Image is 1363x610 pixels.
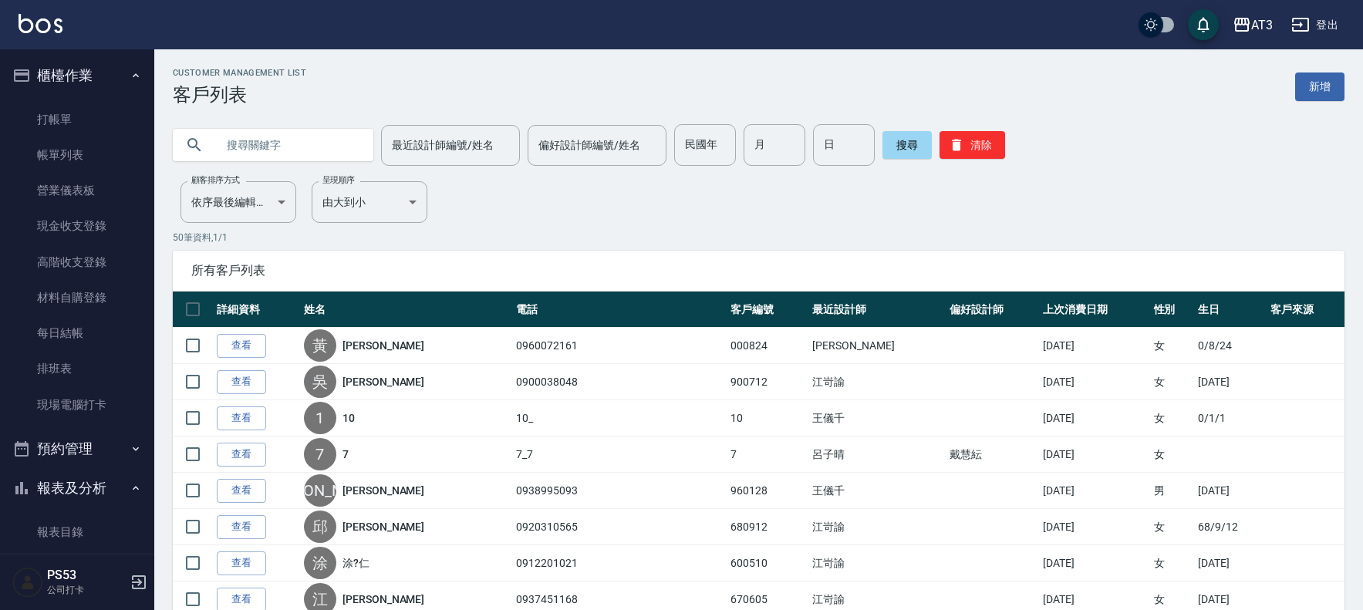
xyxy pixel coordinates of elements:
a: 營業儀表板 [6,173,148,208]
td: 7 [727,436,808,473]
td: 0920310565 [512,509,727,545]
td: 68/9/12 [1194,509,1267,545]
td: [DATE] [1039,473,1149,509]
td: 王儀千 [808,400,946,436]
span: 所有客戶列表 [191,263,1326,278]
div: 涂 [304,547,336,579]
td: 960128 [727,473,808,509]
th: 詳細資料 [213,292,300,328]
td: 10 [727,400,808,436]
td: 女 [1150,545,1195,581]
button: 清除 [940,131,1005,159]
th: 客戶編號 [727,292,808,328]
td: 女 [1150,328,1195,364]
a: 高階收支登錄 [6,244,148,280]
p: 公司打卡 [47,583,126,597]
td: 江岢諭 [808,364,946,400]
div: 依序最後編輯時間 [180,181,296,223]
td: 戴慧紜 [946,436,1040,473]
img: Person [12,567,43,598]
p: 50 筆資料, 1 / 1 [173,231,1344,244]
div: 7 [304,438,336,470]
a: 7 [342,447,349,462]
button: save [1188,9,1219,40]
div: AT3 [1251,15,1273,35]
a: 現場電腦打卡 [6,387,148,423]
td: 0912201021 [512,545,727,581]
a: 查看 [217,370,266,394]
a: 報表目錄 [6,514,148,550]
div: [PERSON_NAME] [304,474,336,507]
th: 最近設計師 [808,292,946,328]
label: 呈現順序 [322,174,355,186]
td: [DATE] [1039,545,1149,581]
a: 查看 [217,443,266,467]
a: 查看 [217,479,266,503]
td: [DATE] [1039,400,1149,436]
button: 搜尋 [882,131,932,159]
td: [DATE] [1039,509,1149,545]
th: 姓名 [300,292,512,328]
td: 680912 [727,509,808,545]
div: 黃 [304,329,336,362]
a: 新增 [1295,72,1344,101]
td: 呂子晴 [808,436,946,473]
button: 報表及分析 [6,468,148,508]
td: 000824 [727,328,808,364]
div: 1 [304,402,336,434]
td: 0/8/24 [1194,328,1267,364]
td: [DATE] [1039,364,1149,400]
a: 打帳單 [6,102,148,137]
a: 查看 [217,406,266,430]
div: 邱 [304,511,336,543]
td: 女 [1150,400,1195,436]
label: 顧客排序方式 [191,174,240,186]
td: 0/1/1 [1194,400,1267,436]
a: [PERSON_NAME] [342,519,424,534]
button: AT3 [1226,9,1279,41]
td: 0938995093 [512,473,727,509]
a: 店家日報表 [6,550,148,585]
td: 900712 [727,364,808,400]
td: 10_ [512,400,727,436]
th: 客戶來源 [1267,292,1344,328]
td: 女 [1150,364,1195,400]
img: Logo [19,14,62,33]
td: [DATE] [1194,364,1267,400]
td: 7_7 [512,436,727,473]
td: 女 [1150,436,1195,473]
a: 查看 [217,515,266,539]
a: 每日結帳 [6,315,148,351]
a: [PERSON_NAME] [342,338,424,353]
td: 王儀千 [808,473,946,509]
th: 上次消費日期 [1039,292,1149,328]
td: 女 [1150,509,1195,545]
a: 10 [342,410,355,426]
div: 由大到小 [312,181,427,223]
button: 預約管理 [6,429,148,469]
a: 查看 [217,551,266,575]
td: 江岢諭 [808,545,946,581]
a: 涂?仁 [342,555,369,571]
td: [DATE] [1194,545,1267,581]
a: [PERSON_NAME] [342,483,424,498]
div: 吳 [304,366,336,398]
h5: PS53 [47,568,126,583]
button: 登出 [1285,11,1344,39]
a: [PERSON_NAME] [342,374,424,389]
h2: Customer Management List [173,68,306,78]
td: [PERSON_NAME] [808,328,946,364]
a: [PERSON_NAME] [342,591,424,607]
td: [DATE] [1194,473,1267,509]
th: 生日 [1194,292,1267,328]
a: 查看 [217,334,266,358]
td: 男 [1150,473,1195,509]
input: 搜尋關鍵字 [216,124,361,166]
td: 0900038048 [512,364,727,400]
a: 帳單列表 [6,137,148,173]
th: 性別 [1150,292,1195,328]
th: 電話 [512,292,727,328]
td: [DATE] [1039,436,1149,473]
td: [DATE] [1039,328,1149,364]
button: 櫃檯作業 [6,56,148,96]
